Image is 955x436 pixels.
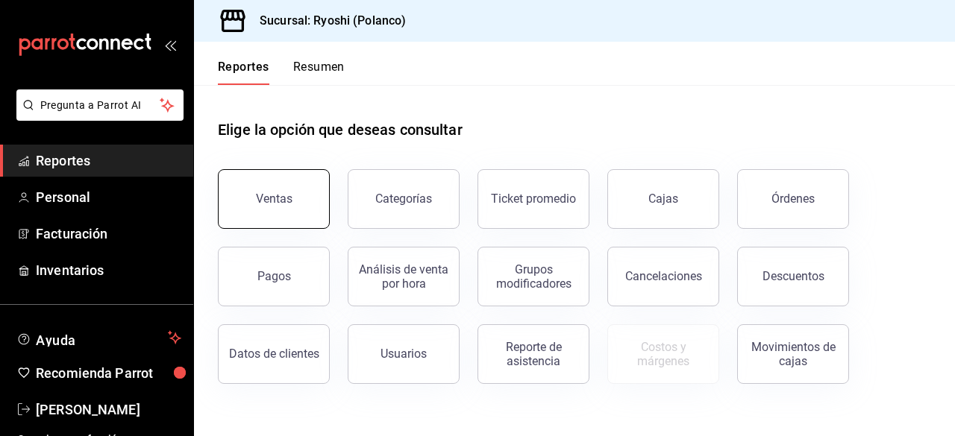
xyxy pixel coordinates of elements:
button: Categorías [348,169,460,229]
a: Pregunta a Parrot AI [10,108,184,124]
div: navigation tabs [218,60,345,85]
div: Reporte de asistencia [487,340,580,368]
div: Análisis de venta por hora [357,262,450,291]
button: Órdenes [737,169,849,229]
button: Pagos [218,247,330,306]
h3: Sucursal: Ryoshi (Polanco) [248,12,406,30]
span: Inventarios [36,260,181,280]
button: Cancelaciones [607,247,719,306]
a: Cajas [607,169,719,229]
span: Recomienda Parrot [36,363,181,383]
button: Movimientos de cajas [737,324,849,384]
button: Descuentos [737,247,849,306]
h1: Elige la opción que deseas consultar [218,119,463,141]
div: Usuarios [381,347,427,361]
div: Movimientos de cajas [747,340,839,368]
button: Datos de clientes [218,324,330,384]
button: Reporte de asistencia [477,324,589,384]
span: [PERSON_NAME] [36,399,181,420]
div: Grupos modificadores [487,262,580,291]
button: open_drawer_menu [164,39,176,51]
span: Pregunta a Parrot AI [40,98,160,113]
button: Pregunta a Parrot AI [16,89,184,121]
div: Descuentos [763,269,824,283]
div: Ticket promedio [491,192,576,206]
span: Personal [36,187,181,207]
div: Órdenes [771,192,815,206]
button: Reportes [218,60,269,85]
button: Ticket promedio [477,169,589,229]
span: Facturación [36,224,181,244]
div: Datos de clientes [229,347,319,361]
span: Ayuda [36,329,162,347]
div: Categorías [375,192,432,206]
div: Pagos [257,269,291,283]
span: Reportes [36,151,181,171]
button: Contrata inventarios para ver este reporte [607,324,719,384]
div: Cajas [648,190,679,208]
button: Análisis de venta por hora [348,247,460,306]
button: Resumen [293,60,345,85]
button: Usuarios [348,324,460,384]
div: Ventas [256,192,292,206]
button: Grupos modificadores [477,247,589,306]
button: Ventas [218,169,330,229]
div: Costos y márgenes [617,340,710,368]
div: Cancelaciones [625,269,702,283]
